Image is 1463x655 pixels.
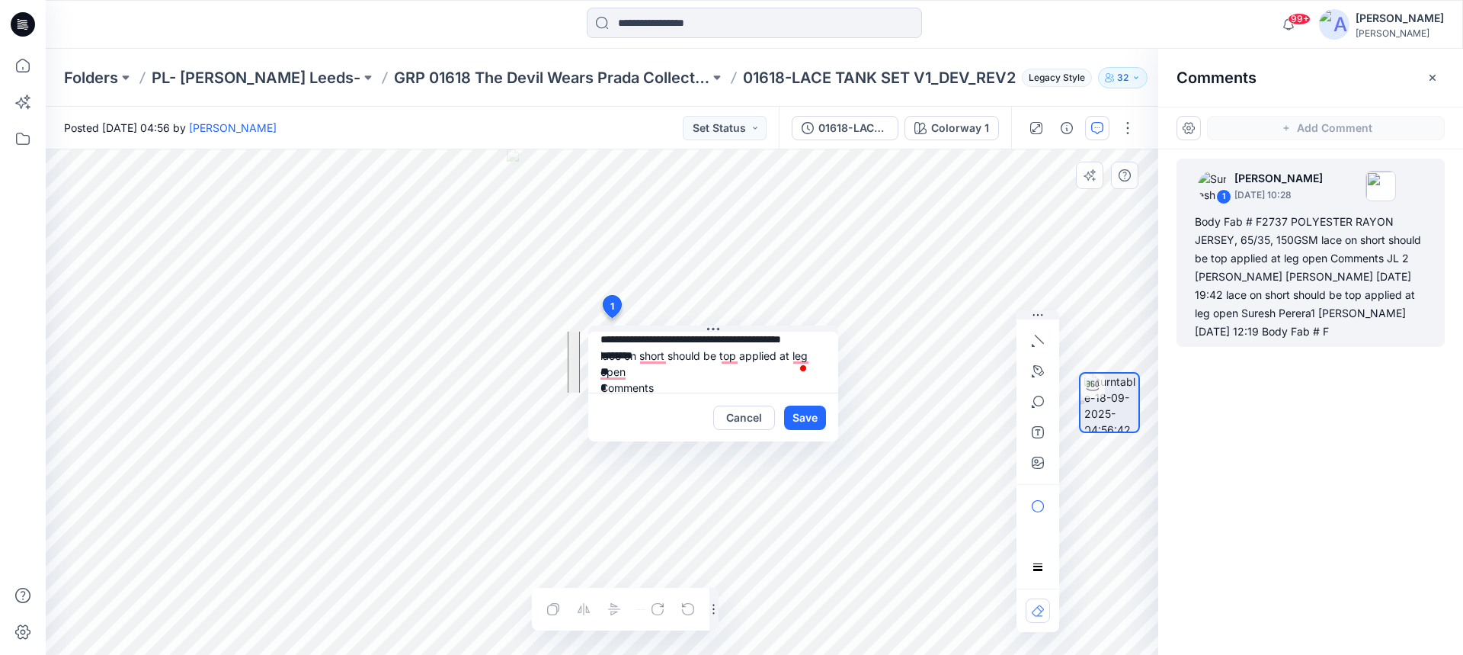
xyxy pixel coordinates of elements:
button: Add Comment [1207,116,1445,140]
span: Legacy Style [1022,69,1092,87]
a: PL- [PERSON_NAME] Leeds- [152,67,360,88]
div: [PERSON_NAME] [1356,27,1444,39]
div: [PERSON_NAME] [1356,9,1444,27]
button: 32 [1098,67,1148,88]
img: Suresh Perera [1198,171,1228,201]
button: Colorway 1 [904,116,999,140]
h2: Comments [1176,69,1257,87]
img: avatar [1319,9,1349,40]
button: Details [1055,116,1079,140]
p: 01618-LACE TANK SET V1_DEV_REV2 [743,67,1016,88]
div: Body Fab # F2737 POLYESTER RAYON JERSEY, 65/35, 150GSM lace on short should be top applied at leg... [1195,213,1426,341]
span: 1 [610,300,614,313]
textarea: To enrich screen reader interactions, please activate Accessibility in Grammarly extension settings [588,332,838,393]
a: GRP 01618 The Devil Wears Prada Collection [394,67,709,88]
p: 32 [1117,69,1128,86]
button: Save [784,406,826,430]
div: Colorway 1 [931,120,989,136]
img: turntable-18-09-2025-04:56:42 [1084,374,1138,432]
button: Cancel [713,406,775,430]
button: Legacy Style [1016,67,1092,88]
div: 01618-LACE TANK SET V1_DEV_REV2 [818,120,888,136]
span: 99+ [1288,13,1311,25]
a: [PERSON_NAME] [189,121,277,134]
div: 1 [1216,189,1231,204]
p: [DATE] 10:28 [1234,188,1323,203]
button: 01618-LACE TANK SET V1_DEV_REV2 [792,116,898,140]
span: Posted [DATE] 04:56 by [64,120,277,136]
p: [PERSON_NAME] [1234,169,1323,188]
a: Folders [64,67,118,88]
